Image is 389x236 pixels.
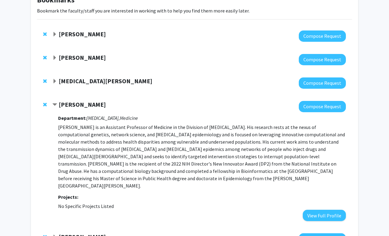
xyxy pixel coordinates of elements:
[52,102,57,107] span: Contract Steven Clipman Bookmark
[59,77,152,85] strong: [MEDICAL_DATA][PERSON_NAME]
[299,77,346,89] button: Compose Request to Tao Wang
[59,101,106,108] strong: [PERSON_NAME]
[120,115,138,121] i: Medicine
[58,203,114,209] span: No Specific Projects Listed
[52,79,57,84] span: Expand Tao Wang Bookmark
[299,30,346,42] button: Compose Request to Jeffrey Tornheim
[58,123,346,189] p: [PERSON_NAME] is an Assistant Professor of Medicine in the Division of [MEDICAL_DATA]. His resear...
[37,7,352,14] p: Bookmark the faculty/staff you are interested in working with to help you find them more easily l...
[58,115,87,121] strong: Department:
[299,101,346,112] button: Compose Request to Steven Clipman
[5,209,26,231] iframe: Chat
[43,32,47,37] span: Remove Jeffrey Tornheim from bookmarks
[59,30,106,38] strong: [PERSON_NAME]
[52,32,57,37] span: Expand Jeffrey Tornheim Bookmark
[303,210,346,221] button: View Full Profile
[43,102,47,107] span: Remove Steven Clipman from bookmarks
[58,194,78,200] strong: Projects:
[87,115,120,121] i: [MEDICAL_DATA],
[43,79,47,84] span: Remove Tao Wang from bookmarks
[299,54,346,65] button: Compose Request to Andy McCallion
[43,55,47,60] span: Remove Andy McCallion from bookmarks
[52,55,57,60] span: Expand Andy McCallion Bookmark
[59,54,106,61] strong: [PERSON_NAME]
